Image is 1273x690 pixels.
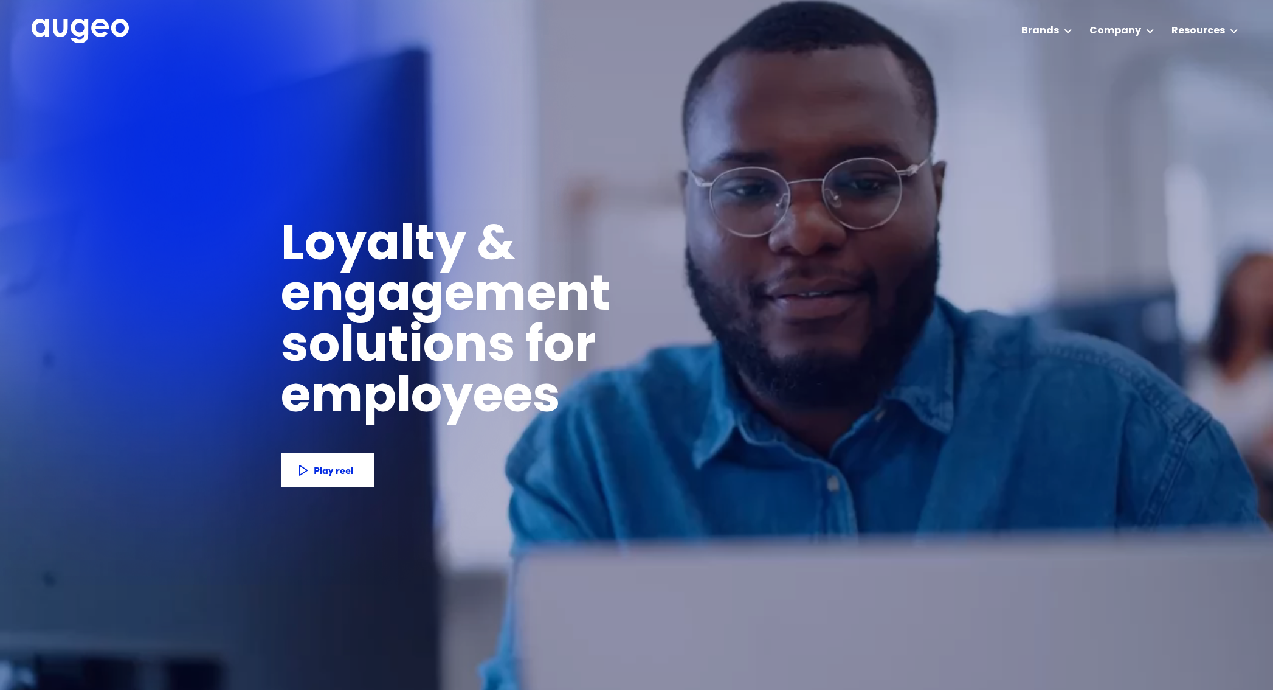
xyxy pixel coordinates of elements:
h1: employees [281,374,582,424]
h1: Loyalty & engagement solutions for [281,221,806,373]
a: Play reel [281,453,374,487]
div: Resources [1171,24,1225,38]
img: Augeo's full logo in white. [32,19,129,44]
a: home [32,19,129,44]
div: Brands [1021,24,1059,38]
div: Company [1089,24,1141,38]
